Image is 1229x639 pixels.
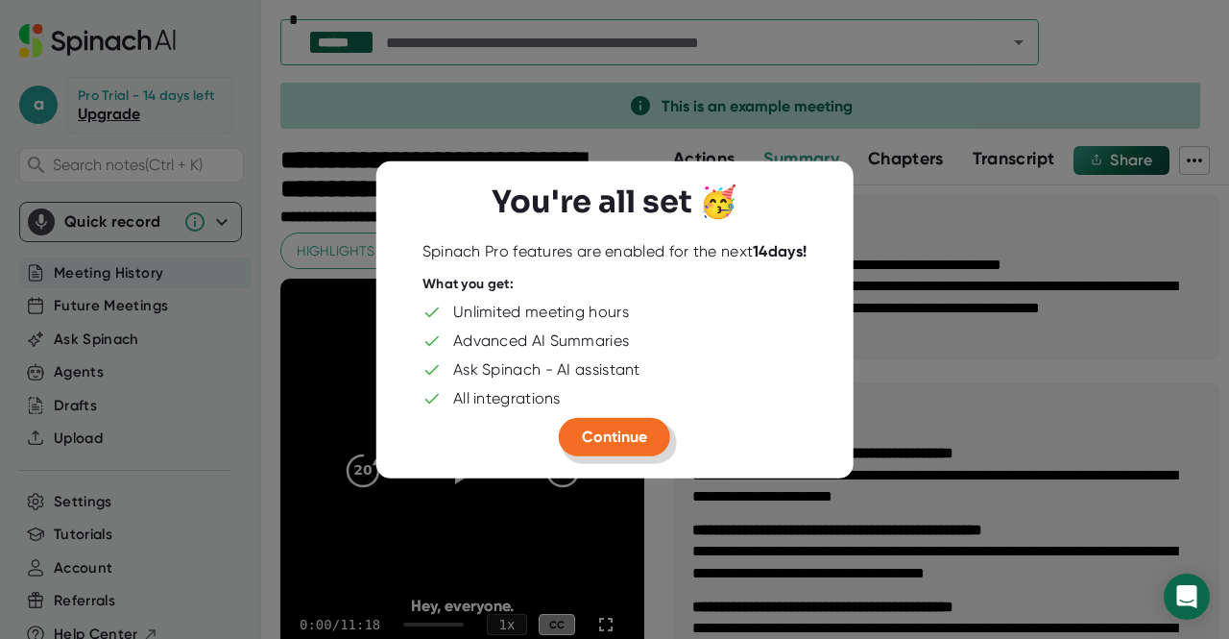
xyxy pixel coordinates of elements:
div: Open Intercom Messenger [1164,574,1210,620]
span: Continue [582,427,647,445]
div: Ask Spinach - AI assistant [453,359,640,379]
div: Advanced AI Summaries [453,331,629,350]
b: 14 days! [753,242,807,260]
div: All integrations [453,388,561,407]
button: Continue [559,417,670,455]
div: Spinach Pro features are enabled for the next [422,242,807,261]
div: Unlimited meeting hours [453,302,629,321]
div: What you get: [422,276,514,293]
h3: You're all set 🥳 [492,184,737,220]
